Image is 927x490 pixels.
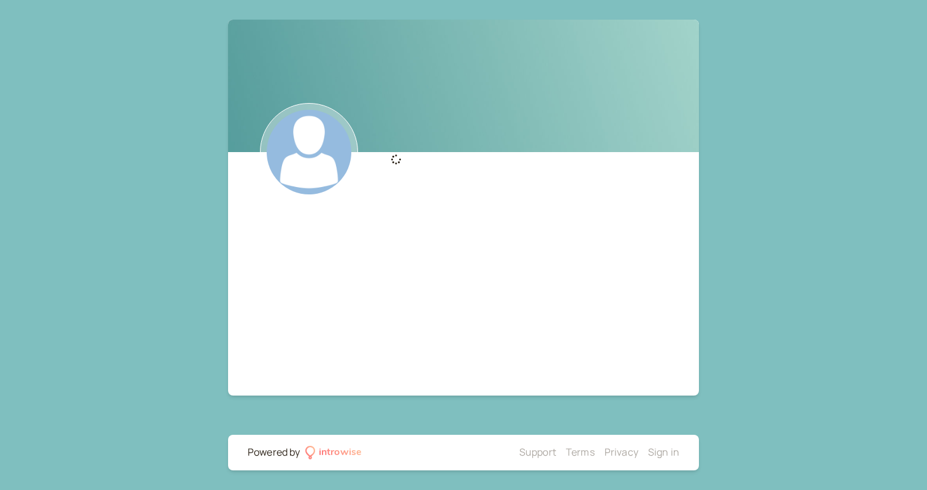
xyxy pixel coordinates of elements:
[519,445,556,459] a: Support
[566,445,595,459] a: Terms
[248,445,300,461] div: Powered by
[319,445,362,461] div: introwise
[605,445,638,459] a: Privacy
[648,445,679,459] a: Sign in
[305,445,362,461] a: introwise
